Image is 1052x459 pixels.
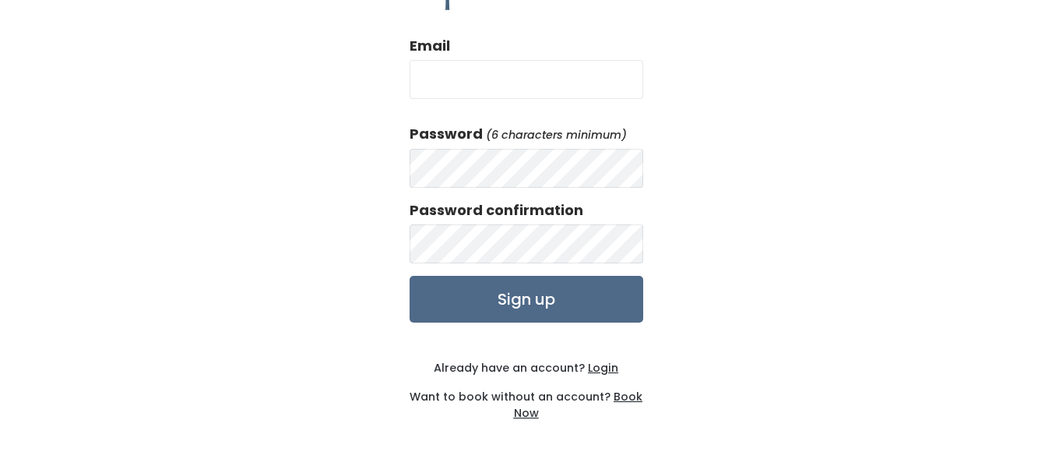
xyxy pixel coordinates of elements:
label: Email [410,36,450,56]
a: Login [585,360,618,376]
u: Login [588,360,618,376]
a: Book Now [514,389,643,421]
div: Already have an account? [410,360,643,376]
div: Want to book without an account? [410,376,643,422]
label: Password [410,124,483,144]
label: Password confirmation [410,200,583,221]
input: Sign up [410,276,643,323]
em: (6 characters minimum) [486,127,627,143]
